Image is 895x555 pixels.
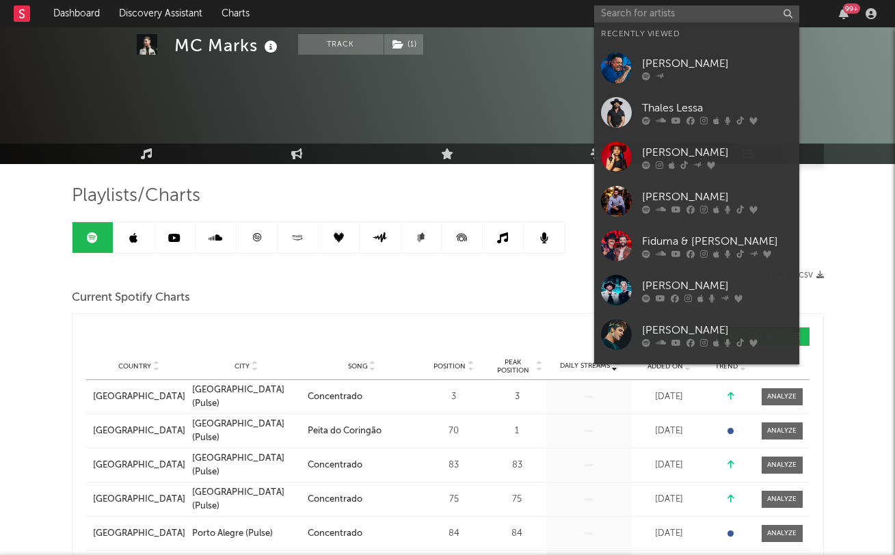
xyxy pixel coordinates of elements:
div: Fiduma & [PERSON_NAME] [642,234,792,250]
div: [PERSON_NAME] [642,323,792,339]
a: Hugo & [PERSON_NAME] [594,357,799,401]
span: Country [118,362,151,370]
a: [GEOGRAPHIC_DATA] (Pulse) [192,486,301,513]
div: Peita do Coringão [308,424,382,438]
div: [PERSON_NAME] [642,56,792,72]
span: Added On [647,362,683,370]
a: [GEOGRAPHIC_DATA] [93,390,185,404]
div: [PERSON_NAME] [642,145,792,161]
div: [DATE] [635,527,704,541]
a: [PERSON_NAME] [594,268,799,312]
div: Thales Lessa [642,100,792,117]
div: 70 [423,424,485,438]
div: 84 [423,527,485,541]
span: Song [348,362,368,370]
a: Concentrado [308,390,416,404]
div: 75 [423,493,485,506]
div: 75 [492,493,543,506]
a: [PERSON_NAME] [594,312,799,357]
div: Recently Viewed [601,26,792,42]
span: ( 1 ) [384,34,424,55]
a: [PERSON_NAME] [594,135,799,179]
a: [GEOGRAPHIC_DATA] [93,493,185,506]
span: Daily Streams [560,361,610,371]
div: [DATE] [635,424,704,438]
a: Peita do Coringão [308,424,416,438]
a: Fiduma & [PERSON_NAME] [594,224,799,268]
div: 1 [492,424,543,438]
div: 3 [492,390,543,404]
span: Trend [715,362,738,370]
div: Concentrado [308,390,362,404]
span: City [235,362,250,370]
div: 83 [492,459,543,472]
a: [GEOGRAPHIC_DATA] [93,459,185,472]
button: (1) [384,34,423,55]
a: Concentrado [308,493,416,506]
div: [PERSON_NAME] [642,278,792,295]
div: Concentrado [308,459,362,472]
div: [PERSON_NAME] [642,189,792,206]
div: Porto Alegre (Pulse) [192,527,273,541]
span: Position [433,362,466,370]
a: [GEOGRAPHIC_DATA] (Pulse) [192,418,301,444]
span: Current Spotify Charts [72,290,190,306]
div: Concentrado [308,493,362,506]
button: 99+ [839,8,849,19]
div: 83 [423,459,485,472]
a: Porto Alegre (Pulse) [192,527,301,541]
a: [PERSON_NAME] [594,179,799,224]
a: [PERSON_NAME] [594,46,799,90]
a: Concentrado [308,527,416,541]
button: Track [298,34,384,55]
span: Peak Position [492,358,535,375]
a: [GEOGRAPHIC_DATA] (Pulse) [192,383,301,410]
input: Search for artists [594,5,799,23]
div: 99 + [843,3,860,14]
a: Concentrado [308,459,416,472]
div: [DATE] [635,390,704,404]
a: [GEOGRAPHIC_DATA] [93,424,185,438]
div: 84 [492,527,543,541]
div: 3 [423,390,485,404]
div: MC Marks [174,34,281,57]
div: [DATE] [635,493,704,506]
div: Concentrado [308,527,362,541]
a: [GEOGRAPHIC_DATA] [93,527,185,541]
div: [DATE] [635,459,704,472]
a: [GEOGRAPHIC_DATA] (Pulse) [192,452,301,478]
span: Playlists/Charts [72,188,200,204]
a: Thales Lessa [594,90,799,135]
